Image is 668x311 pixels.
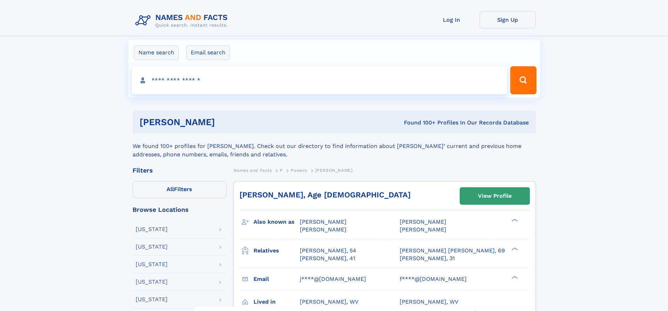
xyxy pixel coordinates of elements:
div: [US_STATE] [136,262,168,267]
a: Names and Facts [234,166,272,175]
span: [PERSON_NAME], WV [300,298,358,305]
a: [PERSON_NAME] [PERSON_NAME], 69 [400,247,505,255]
a: View Profile [460,188,529,204]
h3: Relatives [254,245,300,257]
span: All [167,186,174,192]
a: Powers [291,166,307,175]
a: Sign Up [480,11,536,28]
div: [US_STATE] [136,227,168,232]
div: [US_STATE] [136,297,168,302]
div: [US_STATE] [136,244,168,250]
a: [PERSON_NAME], Age [DEMOGRAPHIC_DATA] [239,190,411,199]
h1: [PERSON_NAME] [140,118,310,127]
div: Filters [133,167,227,174]
label: Filters [133,181,227,198]
div: Found 100+ Profiles In Our Records Database [309,119,529,127]
label: Email search [186,45,230,60]
label: Name search [134,45,179,60]
span: [PERSON_NAME] [400,218,446,225]
div: We found 100+ profiles for [PERSON_NAME]. Check out our directory to find information about [PERS... [133,134,536,159]
a: [PERSON_NAME], 41 [300,255,355,262]
div: ❯ [510,275,518,279]
a: Log In [424,11,480,28]
span: [PERSON_NAME], WV [400,298,458,305]
h3: Email [254,273,300,285]
span: [PERSON_NAME] [300,218,346,225]
a: [PERSON_NAME], 31 [400,255,455,262]
div: ❯ [510,218,518,223]
div: Browse Locations [133,207,227,213]
div: View Profile [478,188,512,204]
a: P [280,166,283,175]
span: Powers [291,168,307,173]
span: P [280,168,283,173]
img: Logo Names and Facts [133,11,234,30]
div: [US_STATE] [136,279,168,285]
span: [PERSON_NAME] [400,226,446,233]
div: ❯ [510,246,518,251]
span: [PERSON_NAME] [300,226,346,233]
input: search input [132,66,507,94]
h3: Lived in [254,296,300,308]
a: [PERSON_NAME], 54 [300,247,356,255]
h3: Also known as [254,216,300,228]
span: [PERSON_NAME] [315,168,353,173]
button: Search Button [510,66,536,94]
